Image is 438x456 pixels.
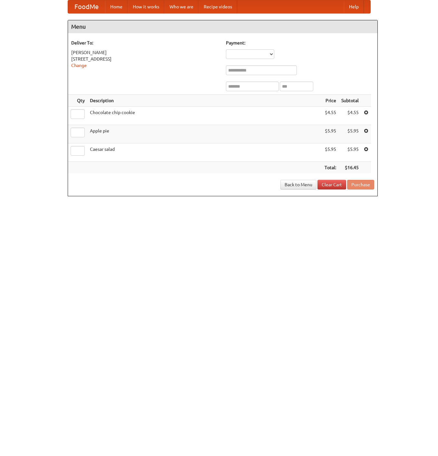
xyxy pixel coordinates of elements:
[339,95,361,107] th: Subtotal
[199,0,237,13] a: Recipe videos
[87,95,322,107] th: Description
[339,107,361,125] td: $4.55
[71,63,87,68] a: Change
[322,95,339,107] th: Price
[344,0,364,13] a: Help
[339,125,361,143] td: $5.95
[322,125,339,143] td: $5.95
[322,143,339,162] td: $5.95
[317,180,346,189] a: Clear Cart
[339,162,361,174] th: $16.45
[87,107,322,125] td: Chocolate chip cookie
[322,107,339,125] td: $4.55
[128,0,164,13] a: How it works
[68,95,87,107] th: Qty
[71,56,219,62] div: [STREET_ADDRESS]
[322,162,339,174] th: Total:
[87,143,322,162] td: Caesar salad
[87,125,322,143] td: Apple pie
[71,49,219,56] div: [PERSON_NAME]
[339,143,361,162] td: $5.95
[280,180,316,189] a: Back to Menu
[68,20,377,33] h4: Menu
[71,40,219,46] h5: Deliver To:
[347,180,374,189] button: Purchase
[105,0,128,13] a: Home
[226,40,374,46] h5: Payment:
[68,0,105,13] a: FoodMe
[164,0,199,13] a: Who we are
